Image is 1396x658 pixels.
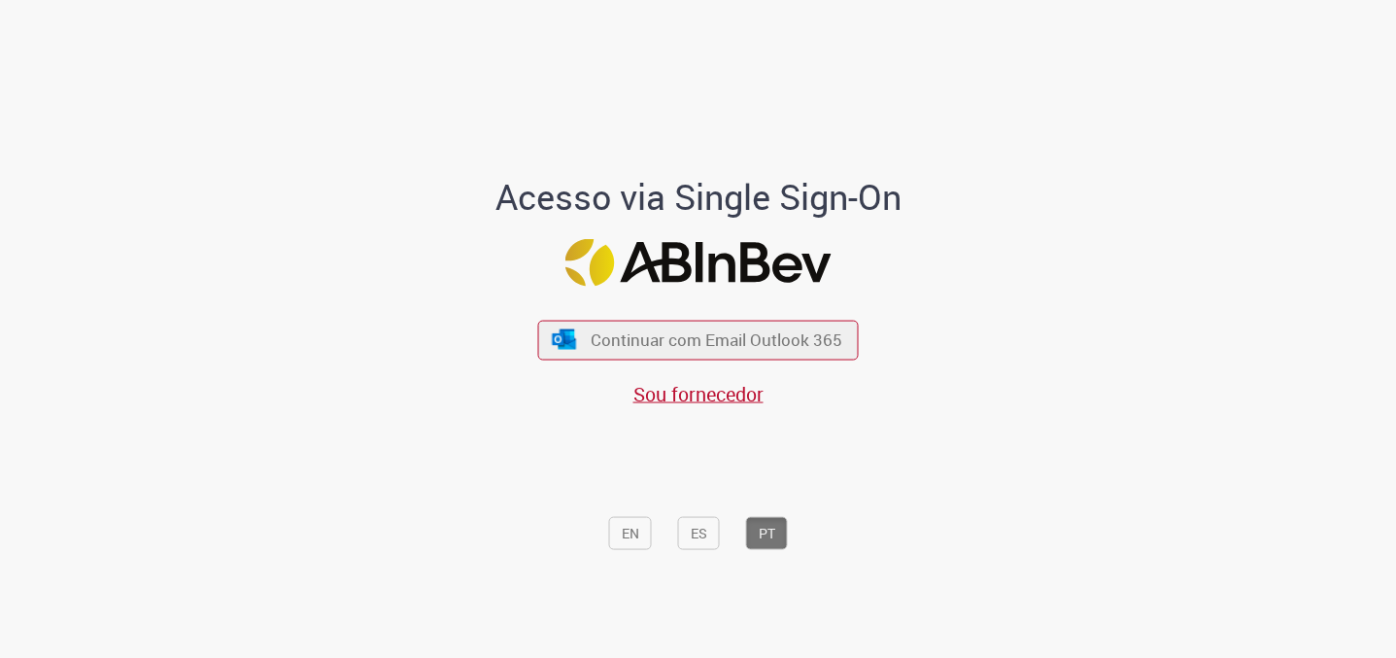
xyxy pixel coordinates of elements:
button: PT [746,517,788,550]
a: Sou fornecedor [633,380,764,406]
img: ícone Azure/Microsoft 360 [550,329,577,350]
h1: Acesso via Single Sign-On [428,177,968,216]
span: Continuar com Email Outlook 365 [591,329,842,351]
button: ícone Azure/Microsoft 360 Continuar com Email Outlook 365 [538,320,859,360]
button: ES [678,517,720,550]
button: EN [609,517,652,550]
img: Logo ABInBev [565,239,832,287]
